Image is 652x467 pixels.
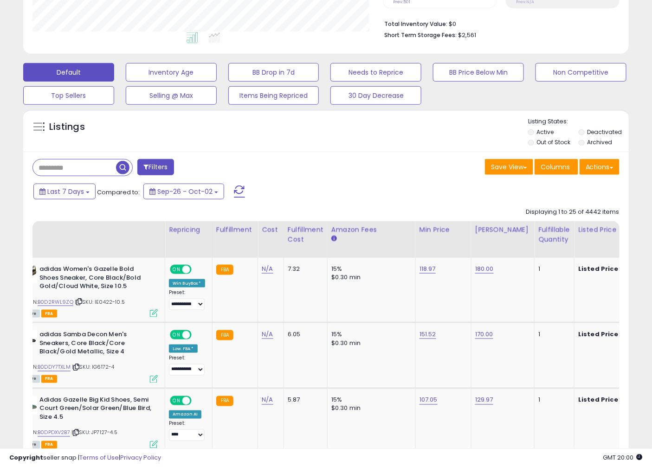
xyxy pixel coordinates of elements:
a: 180.00 [475,264,494,274]
a: N/A [262,264,273,274]
span: FBA [41,375,57,383]
label: Out of Stock [537,138,571,146]
label: Deactivated [587,128,622,136]
div: Displaying 1 to 25 of 4442 items [526,208,620,217]
button: Top Sellers [23,86,114,105]
b: Listed Price: [578,396,620,404]
a: 151.52 [420,330,436,339]
span: ON [171,331,182,339]
div: 6.05 [288,330,320,339]
button: Inventory Age [126,63,217,82]
a: Privacy Policy [120,453,161,462]
span: OFF [190,397,205,404]
div: Preset: [169,355,205,376]
label: Archived [587,138,613,146]
span: ON [171,266,182,274]
h5: Listings [49,121,85,134]
span: | SKU: IG6172-4 [72,364,115,371]
button: BB Price Below Min [433,63,524,82]
div: Repricing [169,225,208,235]
div: 15% [331,330,408,339]
small: Amazon Fees. [331,235,337,243]
div: 1 [538,396,567,404]
div: Preset: [169,289,205,310]
div: Amazon Fees [331,225,412,235]
a: 107.05 [420,396,438,405]
b: Total Inventory Value: [384,20,447,28]
a: 170.00 [475,330,493,339]
button: Save View [485,159,533,175]
div: Fulfillment Cost [288,225,323,244]
b: adidas Samba Decon Men's Sneakers, Core Black/Core Black/Gold Metallic, Size 4 [39,330,152,358]
div: 5.87 [288,396,320,404]
span: | SKU: IE0422-10.5 [75,298,125,306]
a: B0DDY7TXLM [38,364,71,371]
div: 1 [538,330,567,339]
span: 2025-10-10 20:00 GMT [603,453,643,462]
div: Preset: [169,421,205,441]
div: 15% [331,265,408,273]
span: $2,561 [458,31,476,39]
small: FBA [216,396,233,406]
div: Amazon AI [169,410,201,419]
b: Short Term Storage Fees: [384,31,457,39]
button: Items Being Repriced [228,86,319,105]
b: Listed Price: [578,330,620,339]
b: Adidas Gazelle Big Kid Shoes, Semi Court Green/Solar Green/Blue Bird, Size 4.5 [39,396,152,424]
span: Columns [541,162,570,172]
div: Fulfillment [216,225,254,235]
label: Active [537,128,554,136]
button: Columns [535,159,578,175]
strong: Copyright [9,453,43,462]
button: Filters [137,159,174,175]
div: $0.30 min [331,339,408,347]
span: Last 7 Days [47,187,84,196]
a: B0DPDXV2B7 [38,429,70,437]
span: OFF [190,266,205,274]
p: Listing States: [528,117,629,126]
button: Needs to Reprice [330,63,421,82]
button: BB Drop in 7d [228,63,319,82]
button: Last 7 Days [33,184,96,199]
a: 118.97 [420,264,436,274]
div: [PERSON_NAME] [475,225,530,235]
a: 129.97 [475,396,493,405]
button: Actions [580,159,620,175]
div: Fulfillable Quantity [538,225,570,244]
span: OFF [190,331,205,339]
span: | SKU: JP7127-4.5 [71,429,117,436]
button: Default [23,63,114,82]
b: adidas Women's Gazelle Bold Shoes Sneaker, Core Black/Bold Gold/Cloud White, Size 10.5 [39,265,152,293]
div: Win BuyBox * [169,279,205,288]
button: 30 Day Decrease [330,86,421,105]
div: 1 [538,265,567,273]
button: Non Competitive [536,63,626,82]
div: Cost [262,225,280,235]
li: $0 [384,18,613,29]
b: Listed Price: [578,264,620,273]
button: Selling @ Max [126,86,217,105]
button: Sep-26 - Oct-02 [143,184,224,199]
small: FBA [216,265,233,275]
a: B0D2RWL9ZQ [38,298,73,306]
div: Low. FBA * [169,345,198,353]
span: FBA [41,310,57,318]
span: Compared to: [97,188,140,197]
div: Min Price [420,225,467,235]
small: FBA [216,330,233,340]
a: N/A [262,396,273,405]
div: Title [16,225,161,235]
div: $0.30 min [331,404,408,413]
div: seller snap | | [9,454,161,462]
span: Sep-26 - Oct-02 [157,187,213,196]
div: $0.30 min [331,273,408,281]
div: 15% [331,396,408,404]
a: Terms of Use [79,453,119,462]
span: ON [171,397,182,404]
a: N/A [262,330,273,339]
div: 7.32 [288,265,320,273]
